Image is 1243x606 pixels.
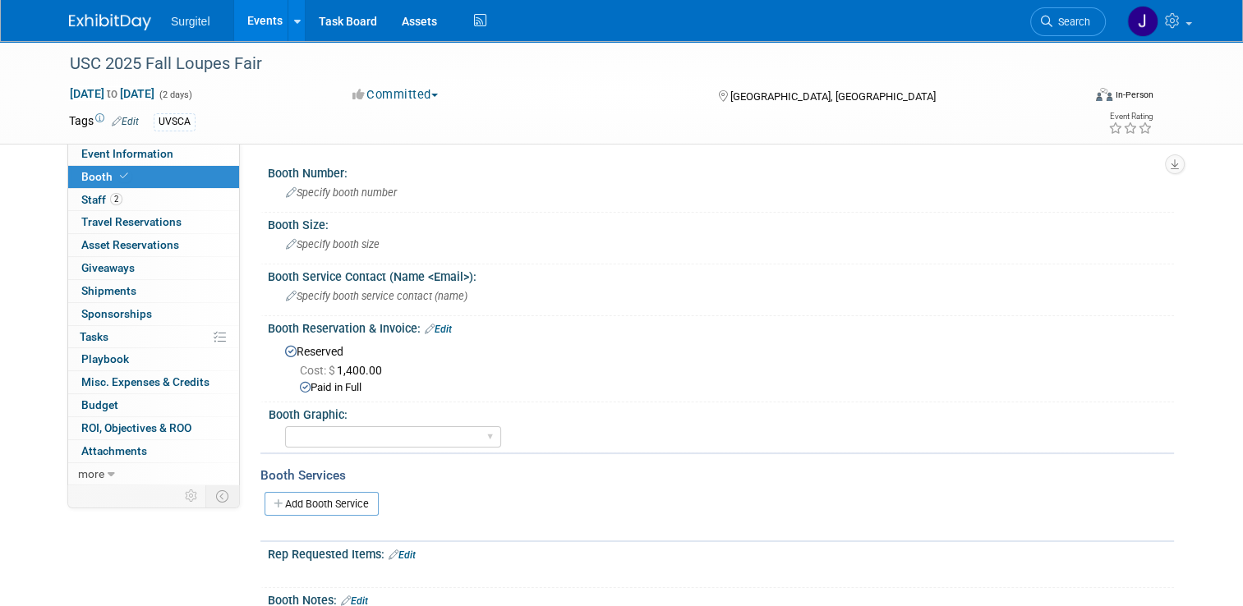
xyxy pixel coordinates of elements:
[78,467,104,480] span: more
[68,463,239,485] a: more
[112,116,139,127] a: Edit
[81,147,173,160] span: Event Information
[260,466,1174,484] div: Booth Services
[268,316,1174,337] div: Booth Reservation & Invoice:
[81,215,182,228] span: Travel Reservations
[268,542,1174,563] div: Rep Requested Items:
[81,375,209,388] span: Misc. Expenses & Credits
[81,444,147,457] span: Attachments
[68,211,239,233] a: Travel Reservations
[347,86,444,103] button: Committed
[68,234,239,256] a: Asset Reservations
[68,326,239,348] a: Tasks
[993,85,1153,110] div: Event Format
[1096,88,1112,101] img: Format-Inperson.png
[268,161,1174,181] div: Booth Number:
[177,485,206,507] td: Personalize Event Tab Strip
[81,398,118,411] span: Budget
[68,440,239,462] a: Attachments
[389,549,416,561] a: Edit
[1052,16,1090,28] span: Search
[64,49,1061,79] div: USC 2025 Fall Loupes Fair
[80,330,108,343] span: Tasks
[1115,89,1153,101] div: In-Person
[464,290,467,302] email: )
[110,193,122,205] span: 2
[68,143,239,165] a: Event Information
[265,492,379,516] a: Add Booth Service
[300,364,337,377] span: Cost: $
[158,90,192,100] span: (2 days)
[68,348,239,370] a: Playbook
[68,303,239,325] a: Sponsorships
[1108,112,1153,121] div: Event Rating
[68,394,239,416] a: Budget
[81,170,131,183] span: Booth
[286,186,397,199] span: Specify booth number
[154,113,196,131] div: UVSCA
[69,14,151,30] img: ExhibitDay
[81,261,135,274] span: Giveaways
[120,172,128,181] i: Booth reservation complete
[300,380,1162,396] div: Paid in Full
[269,402,1167,423] div: Booth Graphic:
[1127,6,1158,37] img: Jason Mayosky
[1030,7,1106,36] a: Search
[206,485,240,507] td: Toggle Event Tabs
[268,264,1174,285] div: Booth Service Contact (Name <Email>):
[68,257,239,279] a: Giveaways
[69,112,139,131] td: Tags
[280,339,1162,396] div: Reserved
[268,213,1174,233] div: Booth Size:
[81,421,191,434] span: ROI, Objectives & ROO
[300,364,389,377] span: 1,400.00
[81,307,152,320] span: Sponsorships
[425,324,452,335] a: Edit
[68,166,239,188] a: Booth
[69,86,155,101] span: [DATE] [DATE]
[730,90,936,103] span: [GEOGRAPHIC_DATA], [GEOGRAPHIC_DATA]
[104,87,120,100] span: to
[286,238,380,250] span: Specify booth size
[171,15,209,28] span: Surgitel
[81,352,129,365] span: Playbook
[68,371,239,393] a: Misc. Expenses & Credits
[81,284,136,297] span: Shipments
[286,290,467,302] span: Specify booth service contact (name
[68,189,239,211] a: Staff2
[68,280,239,302] a: Shipments
[68,417,239,439] a: ROI, Objectives & ROO
[81,193,122,206] span: Staff
[81,238,179,251] span: Asset Reservations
